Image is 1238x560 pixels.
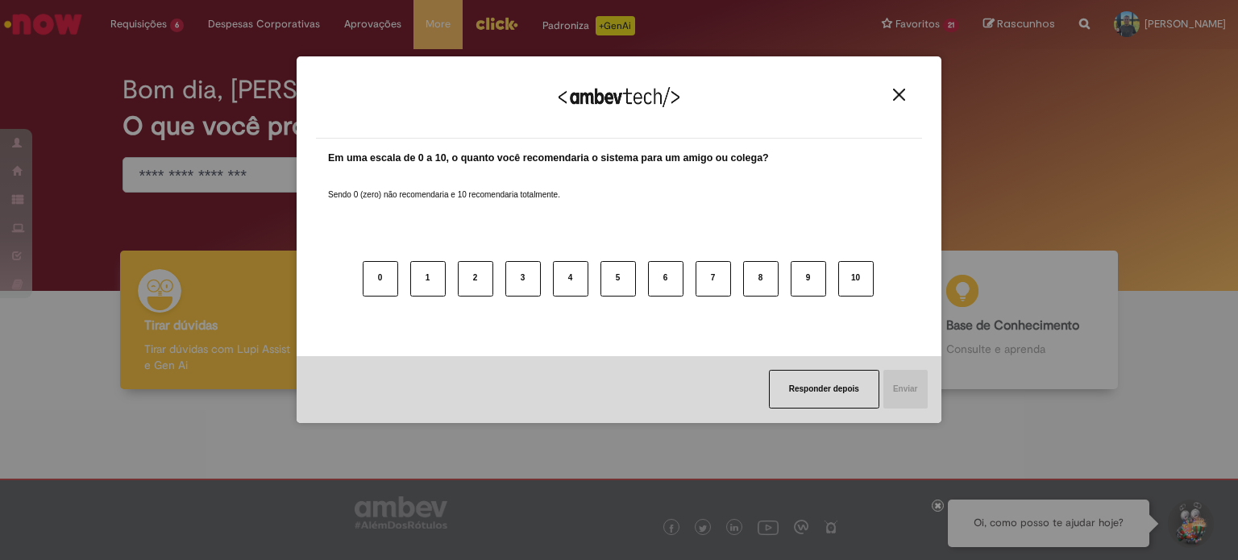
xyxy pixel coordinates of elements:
button: 9 [791,261,826,297]
button: 1 [410,261,446,297]
button: 7 [696,261,731,297]
button: 6 [648,261,683,297]
label: Sendo 0 (zero) não recomendaria e 10 recomendaria totalmente. [328,170,560,201]
button: Responder depois [769,370,879,409]
button: 5 [600,261,636,297]
button: 2 [458,261,493,297]
button: 8 [743,261,779,297]
button: Close [888,88,910,102]
button: 3 [505,261,541,297]
img: Logo Ambevtech [559,87,679,107]
img: Close [893,89,905,101]
label: Em uma escala de 0 a 10, o quanto você recomendaria o sistema para um amigo ou colega? [328,151,769,166]
button: 4 [553,261,588,297]
button: 10 [838,261,874,297]
button: 0 [363,261,398,297]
